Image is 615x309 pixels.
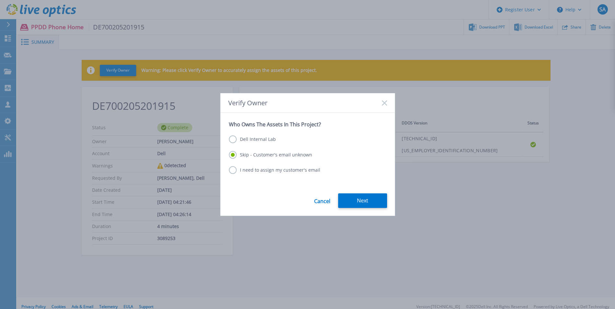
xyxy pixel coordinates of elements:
label: I need to assign my customer's email [229,166,320,174]
label: Dell Internal Lab [229,135,276,143]
label: Skip - Customer's email unknown [229,151,312,159]
span: Verify Owner [228,99,267,107]
button: Next [338,193,387,208]
a: Cancel [314,193,330,208]
p: Who Owns The Assets In This Project? [229,121,386,128]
